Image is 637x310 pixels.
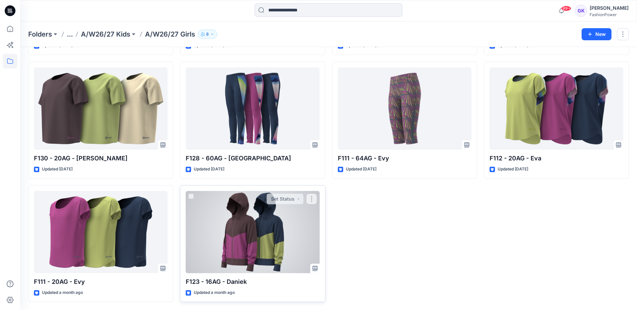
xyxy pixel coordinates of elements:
p: F128 - 60AG - [GEOGRAPHIC_DATA] [186,154,319,163]
div: GK [575,5,587,17]
p: Updated [DATE] [346,166,376,173]
p: F130 - 20AG - [PERSON_NAME] [34,154,168,163]
p: A/W26/27 Girls [145,30,195,39]
a: F123 - 16AG - Daniek [186,191,319,273]
button: 8 [198,30,217,39]
span: 99+ [561,6,571,11]
p: Updated [DATE] [194,166,224,173]
div: [PERSON_NAME] [590,4,629,12]
p: Updated a month ago [42,289,83,296]
button: ... [67,30,73,39]
p: F112 - 20AG - Eva [490,154,623,163]
p: 8 [206,31,209,38]
p: F123 - 16AG - Daniek [186,277,319,287]
a: F111 - 64AG - Evy [338,67,471,150]
a: A/W26/27 Kids [81,30,130,39]
a: F111 - 20AG - Evy [34,191,168,273]
p: F111 - 20AG - Evy [34,277,168,287]
div: FashionPower [590,12,629,17]
a: Folders [28,30,52,39]
button: New [582,28,611,40]
p: Updated [DATE] [498,166,528,173]
a: F130 - 20AG - Elena [34,67,168,150]
p: F111 - 64AG - Evy [338,154,471,163]
p: Updated [DATE] [42,166,73,173]
p: Updated a month ago [194,289,235,296]
a: F128 - 60AG - Bristol [186,67,319,150]
a: F112 - 20AG - Eva [490,67,623,150]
